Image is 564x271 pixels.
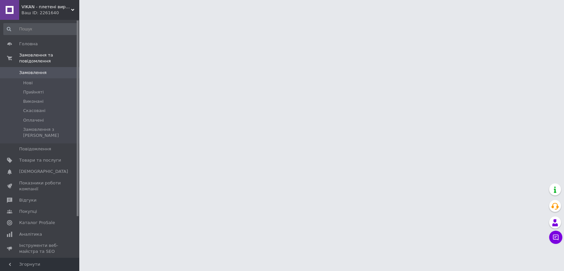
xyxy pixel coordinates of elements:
span: Відгуки [19,197,36,203]
span: Повідомлення [19,146,51,152]
span: Каталог ProSale [19,220,55,226]
span: Нові [23,80,33,86]
span: Головна [19,41,38,47]
span: Показники роботи компанії [19,180,61,192]
span: Замовлення [19,70,47,76]
span: [DEMOGRAPHIC_DATA] [19,169,68,174]
span: Оплачені [23,117,44,123]
span: Товари та послуги [19,157,61,163]
button: Чат з покупцем [549,231,562,244]
span: Виконані [23,98,44,104]
span: Замовлення та повідомлення [19,52,79,64]
span: Покупці [19,209,37,214]
div: Ваш ID: 2261640 [21,10,79,16]
span: Аналітика [19,231,42,237]
span: Замовлення з [PERSON_NAME] [23,127,77,138]
span: Інструменти веб-майстра та SEO [19,243,61,254]
span: Прийняті [23,89,44,95]
span: VIKAN - плетені вироби, форми для розстойки, пекарський інвентар [21,4,71,10]
input: Пошук [3,23,78,35]
span: Скасовані [23,108,46,114]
